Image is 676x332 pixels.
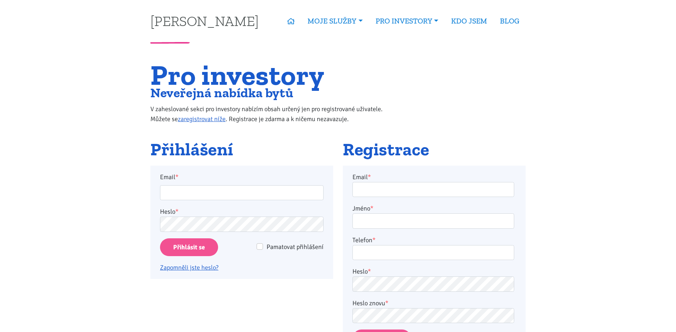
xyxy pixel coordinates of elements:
[385,299,388,307] abbr: required
[150,14,259,28] a: [PERSON_NAME]
[368,173,371,181] abbr: required
[352,235,376,245] label: Telefon
[352,203,373,213] label: Jméno
[160,264,218,271] a: Zapomněli jste heslo?
[352,172,371,182] label: Email
[160,207,179,217] label: Heslo
[372,236,376,244] abbr: required
[267,243,324,251] span: Pamatovat přihlášení
[494,13,526,29] a: BLOG
[301,13,369,29] a: MOJE SLUŽBY
[160,238,218,256] input: Přihlásit se
[178,115,226,123] a: zaregistrovat níže
[150,87,397,99] h2: Neveřejná nabídka bytů
[369,13,445,29] a: PRO INVESTORY
[368,268,371,275] abbr: required
[150,104,397,124] p: V zaheslované sekci pro investory nabízím obsah určený jen pro registrované uživatele. Můžete se ...
[343,140,526,159] h2: Registrace
[445,13,494,29] a: KDO JSEM
[352,266,371,276] label: Heslo
[352,298,388,308] label: Heslo znovu
[370,204,373,212] abbr: required
[150,140,333,159] h2: Přihlášení
[155,172,329,182] label: Email
[150,63,397,87] h1: Pro investory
